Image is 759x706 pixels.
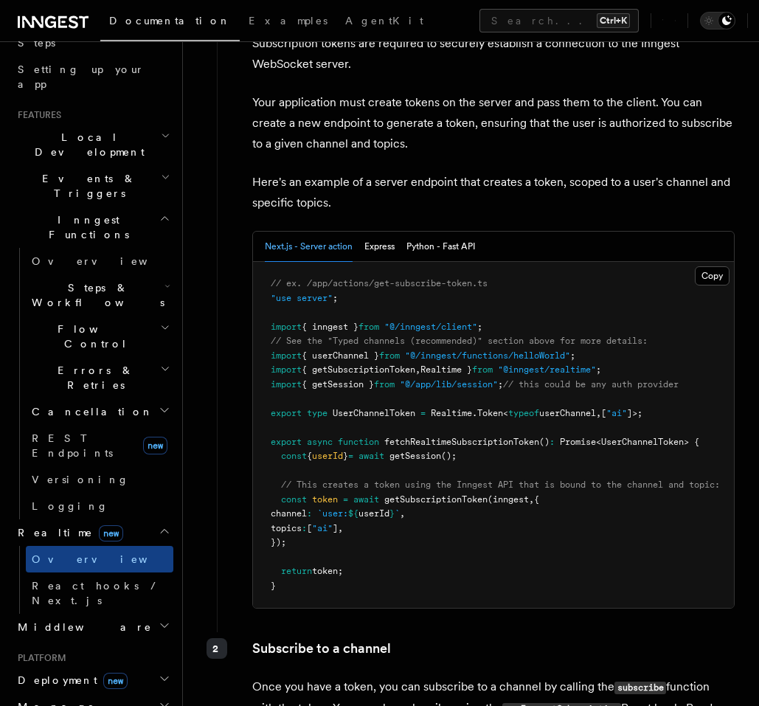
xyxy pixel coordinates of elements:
[12,165,173,207] button: Events & Triggers
[343,451,348,461] span: }
[343,494,348,505] span: =
[103,673,128,689] span: new
[379,350,400,361] span: from
[550,437,555,447] span: :
[99,525,123,541] span: new
[12,130,161,159] span: Local Development
[26,274,173,316] button: Steps & Workflows
[539,408,596,418] span: userChannel
[338,437,379,447] span: function
[271,293,333,303] span: "use server"
[345,15,423,27] span: AgentKit
[307,437,333,447] span: async
[406,232,475,262] button: Python - Fast API
[32,580,162,606] span: React hooks / Next.js
[26,404,153,419] span: Cancellation
[32,500,108,512] span: Logging
[596,408,601,418] span: ,
[539,437,550,447] span: ()
[338,523,343,533] span: ,
[26,466,173,493] a: Versioning
[307,451,312,461] span: {
[12,614,173,640] button: Middleware
[472,364,493,375] span: from
[508,408,539,418] span: typeof
[384,494,488,505] span: getSubscriptionToken
[12,673,128,688] span: Deployment
[336,4,432,40] a: AgentKit
[333,293,338,303] span: ;
[281,494,307,505] span: const
[12,109,61,121] span: Features
[405,350,570,361] span: "@/inngest/functions/helloWorld"
[12,546,173,614] div: Realtimenew
[560,437,596,447] span: Promise
[312,451,343,461] span: userId
[348,508,358,519] span: ${
[389,508,395,519] span: }
[307,508,312,519] span: :
[271,537,286,547] span: });
[12,248,173,519] div: Inngest Functions
[601,408,606,418] span: [
[333,523,338,533] span: ]
[415,364,420,375] span: ,
[252,172,735,213] p: Here's an example of a server endpoint that creates a token, scoped to a user's channel and speci...
[26,248,173,274] a: Overview
[488,494,529,505] span: (inngest
[601,437,684,447] span: UserChannelToken
[479,9,639,32] button: Search...Ctrl+K
[529,494,534,505] span: ,
[252,33,735,75] p: Subscription tokens are required to securely establish a connection to the Inngest WebSocket server.
[353,494,379,505] span: await
[333,408,415,418] span: UserChannelToken
[384,437,539,447] span: fetchRealtimeSubscriptionToken
[271,322,302,332] span: import
[249,15,327,27] span: Examples
[302,379,374,390] span: { getSession }
[271,437,302,447] span: export
[358,322,379,332] span: from
[606,408,627,418] span: "ai"
[307,408,327,418] span: type
[12,207,173,248] button: Inngest Functions
[302,364,415,375] span: { getSubscriptionToken
[26,357,173,398] button: Errors & Retries
[400,379,498,390] span: "@/app/lib/session"
[271,581,276,591] span: }
[498,379,503,390] span: ;
[374,379,395,390] span: from
[348,451,353,461] span: =
[26,316,173,357] button: Flow Control
[695,266,729,285] button: Copy
[26,322,160,351] span: Flow Control
[271,408,302,418] span: export
[12,652,66,664] span: Platform
[614,682,666,694] code: subscribe
[498,364,596,375] span: "@inngest/realtime"
[12,519,173,546] button: Realtimenew
[143,437,167,454] span: new
[358,451,384,461] span: await
[26,398,173,425] button: Cancellation
[271,278,488,288] span: // ex. /app/actions/get-subscribe-token.ts
[271,336,648,346] span: // See the "Typed channels (recommended)" section above for more details:
[312,523,333,533] span: "ai"
[597,13,630,28] kbd: Ctrl+K
[534,494,539,505] span: {
[389,451,441,461] span: getSession
[26,425,173,466] a: REST Endpointsnew
[312,494,338,505] span: token
[12,124,173,165] button: Local Development
[431,408,472,418] span: Realtime
[12,56,173,97] a: Setting up your app
[302,322,358,332] span: { inngest }
[32,474,129,485] span: Versioning
[302,350,379,361] span: { userChannel }
[358,508,389,519] span: userId
[32,432,113,459] span: REST Endpoints
[281,451,307,461] span: const
[100,4,240,41] a: Documentation
[12,667,173,693] button: Deploymentnew
[477,322,482,332] span: ;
